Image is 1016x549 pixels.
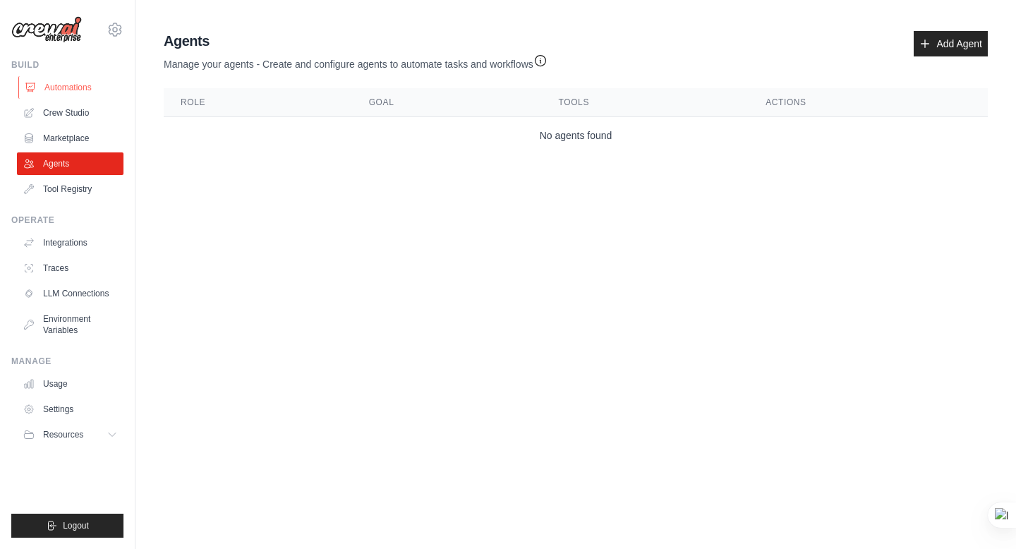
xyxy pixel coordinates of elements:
a: Settings [17,398,123,421]
span: Resources [43,429,83,440]
button: Logout [11,514,123,538]
th: Role [164,88,352,117]
a: LLM Connections [17,282,123,305]
a: Usage [17,373,123,395]
h2: Agents [164,31,548,51]
a: Crew Studio [17,102,123,124]
th: Actions [749,88,988,117]
a: Traces [17,257,123,279]
img: Logo [11,16,82,43]
a: Tool Registry [17,178,123,200]
a: Agents [17,152,123,175]
div: Operate [11,215,123,226]
a: Automations [18,76,125,99]
td: No agents found [164,117,988,155]
th: Goal [352,88,542,117]
a: Add Agent [914,31,988,56]
div: Build [11,59,123,71]
p: Manage your agents - Create and configure agents to automate tasks and workflows [164,51,548,71]
a: Environment Variables [17,308,123,342]
div: Manage [11,356,123,367]
button: Resources [17,423,123,446]
a: Integrations [17,231,123,254]
span: Logout [63,520,89,531]
th: Tools [542,88,749,117]
a: Marketplace [17,127,123,150]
